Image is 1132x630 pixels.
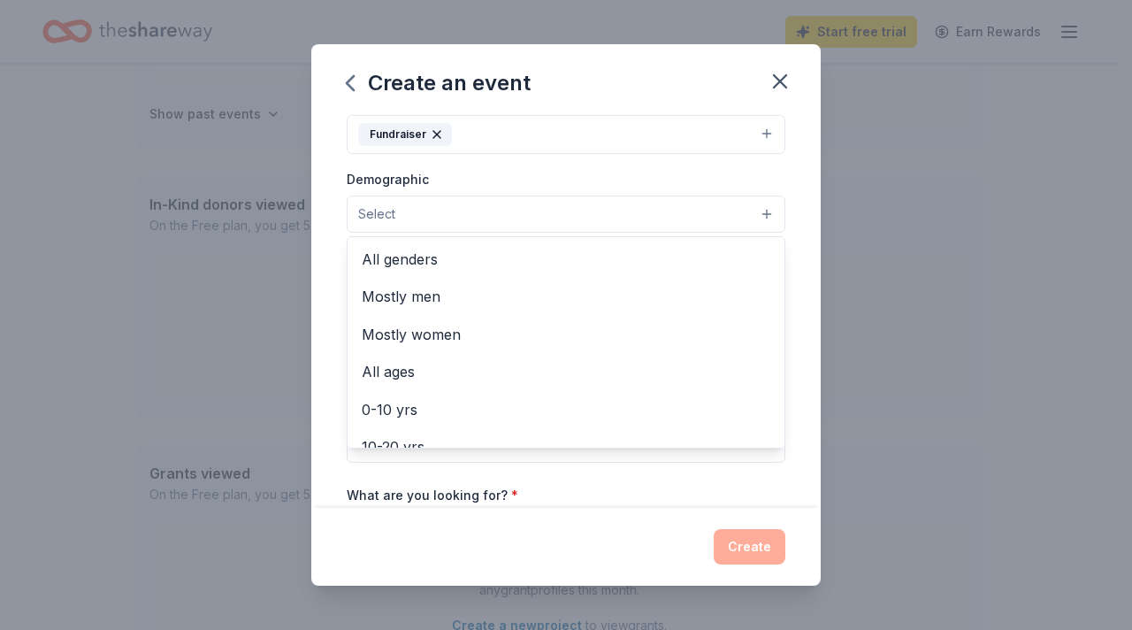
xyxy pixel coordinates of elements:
span: 10-20 yrs [362,435,770,458]
div: Select [347,236,785,449]
span: 0-10 yrs [362,398,770,421]
span: All genders [362,248,770,271]
button: Select [347,196,785,233]
span: Mostly women [362,323,770,346]
span: Select [358,204,395,225]
span: All ages [362,360,770,383]
span: Mostly men [362,285,770,308]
